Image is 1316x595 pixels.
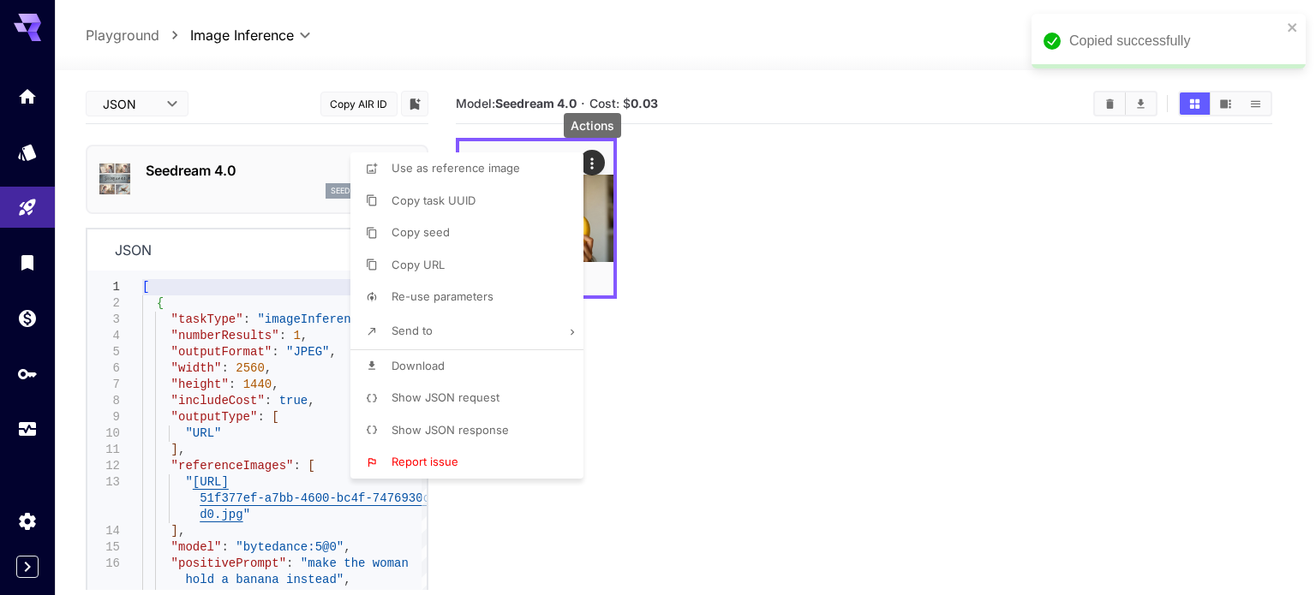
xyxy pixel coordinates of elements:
span: Copy URL [392,258,445,271]
span: Re-use parameters [392,289,493,303]
span: Copy task UUID [392,193,476,207]
button: close [1287,21,1299,34]
div: Copied successfully [1069,31,1282,51]
span: Show JSON response [392,423,509,437]
span: Show JSON request [392,390,499,404]
div: Actions [564,113,621,138]
span: Copy seed [392,225,450,239]
span: Report issue [392,455,458,468]
span: Download [392,359,445,372]
span: Use as reference image [392,161,520,175]
span: Send to [392,324,433,337]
